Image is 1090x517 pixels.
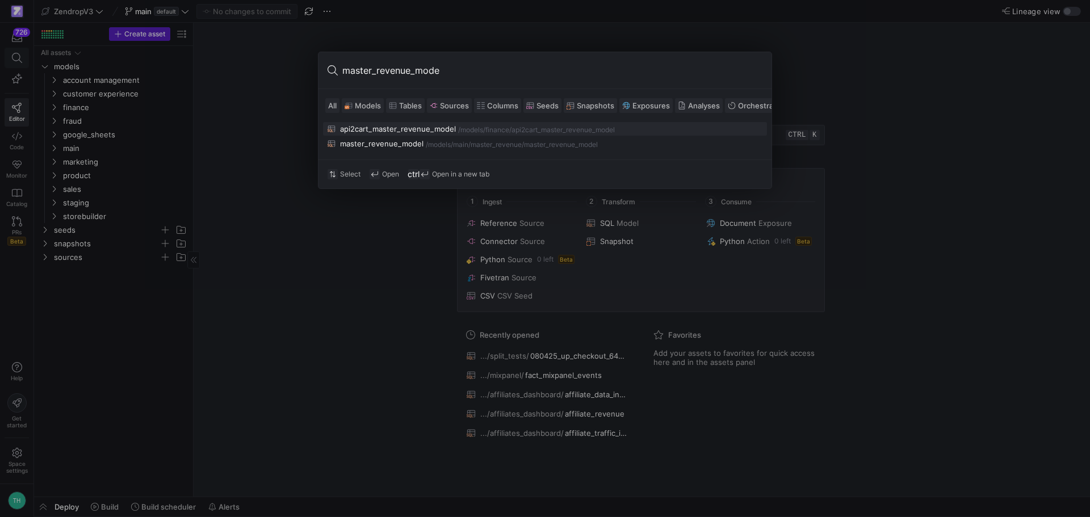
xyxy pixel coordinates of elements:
span: Sources [440,101,469,110]
input: Search or run a command [342,61,762,79]
div: api2cart_master_revenue_model [340,124,456,133]
span: Orchestrations [738,101,791,110]
button: All [325,98,339,113]
span: Snapshots [577,101,614,110]
div: finance [485,126,509,134]
span: Tables [399,101,422,110]
button: Tables [386,98,425,113]
button: Models [342,98,384,113]
div: /models/ [458,126,485,134]
span: Columns [487,101,518,110]
button: Exposures [619,98,673,113]
div: /master_revenue_model [522,141,598,149]
div: /api2cart_master_revenue_model [509,126,615,134]
div: Open [370,169,399,179]
span: Analyses [688,101,720,110]
button: Seeds [523,98,561,113]
div: Open in a new tab [408,169,489,179]
div: master_revenue_model [340,139,424,148]
button: Columns [474,98,521,113]
span: Seeds [536,101,559,110]
button: Orchestrations [725,98,794,113]
span: Models [355,101,381,110]
button: Analyses [675,98,723,113]
div: Select [328,169,360,179]
div: main/master_revenue [453,141,522,149]
button: Sources [427,98,472,113]
span: ctrl [408,169,418,179]
span: All [328,101,337,110]
button: Snapshots [564,98,617,113]
span: Exposures [632,101,670,110]
div: /models/ [426,141,453,149]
